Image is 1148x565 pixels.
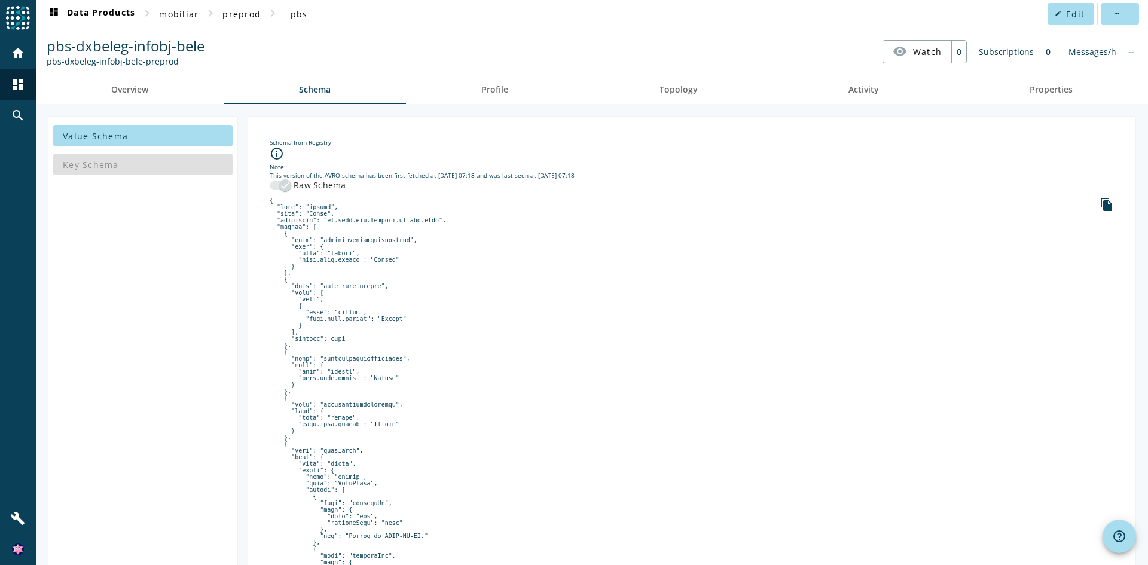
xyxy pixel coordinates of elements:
[299,85,331,94] span: Schema
[1062,40,1122,63] div: Messages/h
[47,7,61,21] mat-icon: dashboard
[1113,10,1119,17] mat-icon: more_horiz
[848,85,879,94] span: Activity
[270,171,1114,179] div: This version of the AVRO schema has been first fetched at [DATE] 07:18 and was last seen at [DATE...
[218,3,265,25] button: preprod
[159,8,199,20] span: mobiliar
[883,41,951,62] button: Watch
[270,163,1114,171] div: Note:
[11,46,25,60] mat-icon: home
[203,6,218,20] mat-icon: chevron_right
[1030,85,1073,94] span: Properties
[913,41,942,62] span: Watch
[140,6,154,20] mat-icon: chevron_right
[660,85,698,94] span: Topology
[42,3,140,25] button: Data Products
[154,3,203,25] button: mobiliar
[1112,529,1126,543] mat-icon: help_outline
[11,511,25,526] mat-icon: build
[481,85,508,94] span: Profile
[973,40,1040,63] div: Subscriptions
[270,138,1114,146] div: Schema from Registry
[63,130,128,142] span: Value Schema
[222,8,261,20] span: preprod
[6,6,30,30] img: spoud-logo.svg
[1040,40,1057,63] div: 0
[951,41,966,63] div: 0
[47,7,135,21] span: Data Products
[1048,3,1094,25] button: Edit
[11,77,25,91] mat-icon: dashboard
[1100,197,1114,212] i: file_copy
[1122,40,1140,63] div: No information
[1066,8,1085,20] span: Edit
[47,36,204,56] span: pbs-dxbeleg-infobj-bele
[291,179,346,191] label: Raw Schema
[265,6,280,20] mat-icon: chevron_right
[111,85,148,94] span: Overview
[291,8,308,20] span: pbs
[11,108,25,123] mat-icon: search
[47,56,204,67] div: Kafka Topic: pbs-dxbeleg-infobj-bele-preprod
[1055,10,1061,17] mat-icon: edit
[280,3,318,25] button: pbs
[270,146,284,161] i: info_outline
[53,125,233,146] button: Value Schema
[893,44,907,59] mat-icon: visibility
[12,543,24,555] img: 6ded2d8033a116437f82dea164308668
